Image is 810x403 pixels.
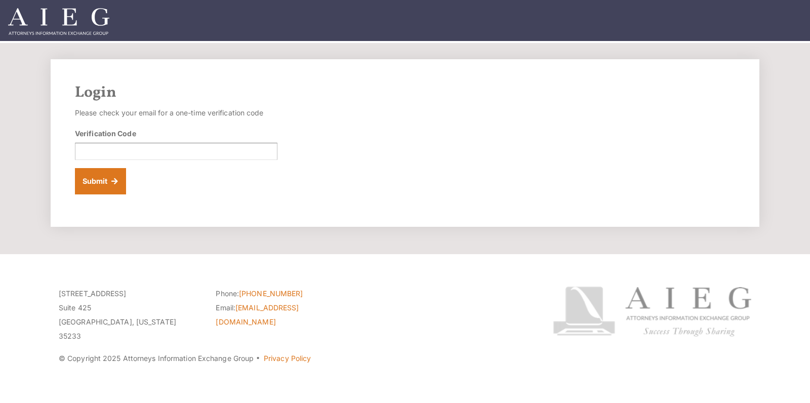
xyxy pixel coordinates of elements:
[8,8,109,35] img: Attorneys Information Exchange Group
[239,289,303,298] a: [PHONE_NUMBER]
[216,303,299,326] a: [EMAIL_ADDRESS][DOMAIN_NAME]
[59,351,515,366] p: © Copyright 2025 Attorneys Information Exchange Group
[553,287,751,337] img: Attorneys Information Exchange Group logo
[264,354,311,362] a: Privacy Policy
[75,106,277,120] p: Please check your email for a one-time verification code
[75,84,735,102] h2: Login
[216,301,357,329] li: Email:
[59,287,200,343] p: [STREET_ADDRESS] Suite 425 [GEOGRAPHIC_DATA], [US_STATE] 35233
[216,287,357,301] li: Phone:
[75,168,126,194] button: Submit
[75,128,136,139] label: Verification Code
[256,358,260,363] span: ·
